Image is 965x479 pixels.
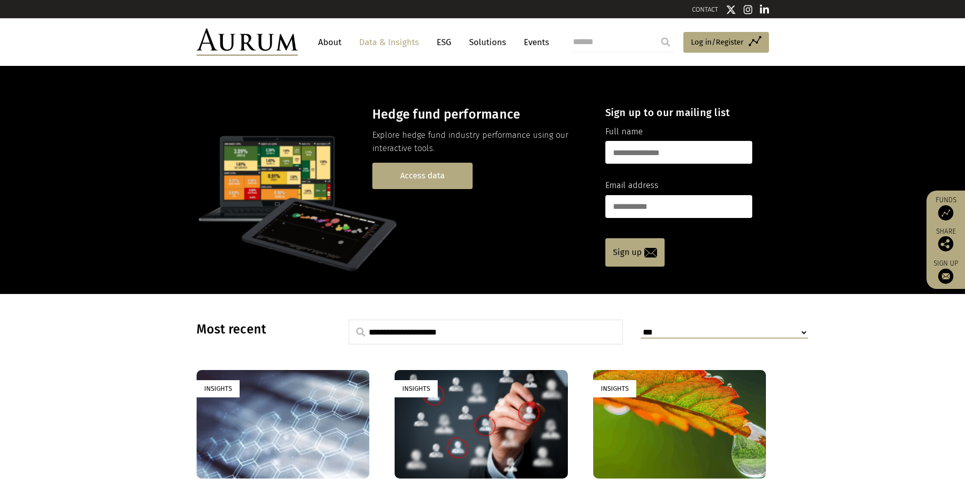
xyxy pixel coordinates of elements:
[432,33,456,52] a: ESG
[519,33,549,52] a: Events
[760,5,769,15] img: Linkedin icon
[938,236,953,251] img: Share this post
[605,238,665,267] a: Sign up
[395,380,438,397] div: Insights
[605,125,643,138] label: Full name
[464,33,511,52] a: Solutions
[938,269,953,284] img: Sign up to our newsletter
[605,106,752,119] h4: Sign up to our mailing list
[354,33,424,52] a: Data & Insights
[356,327,365,337] img: search.svg
[313,33,346,52] a: About
[744,5,753,15] img: Instagram icon
[932,259,960,284] a: Sign up
[726,5,736,15] img: Twitter icon
[932,196,960,220] a: Funds
[372,107,588,122] h3: Hedge fund performance
[197,380,240,397] div: Insights
[692,6,718,13] a: CONTACT
[938,205,953,220] img: Access Funds
[372,129,588,156] p: Explore hedge fund industry performance using our interactive tools.
[691,36,744,48] span: Log in/Register
[932,228,960,251] div: Share
[372,163,473,189] a: Access data
[593,380,636,397] div: Insights
[197,28,298,56] img: Aurum
[683,32,769,53] a: Log in/Register
[197,322,323,337] h3: Most recent
[605,179,659,192] label: Email address
[644,248,657,257] img: email-icon
[655,32,676,52] input: Submit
